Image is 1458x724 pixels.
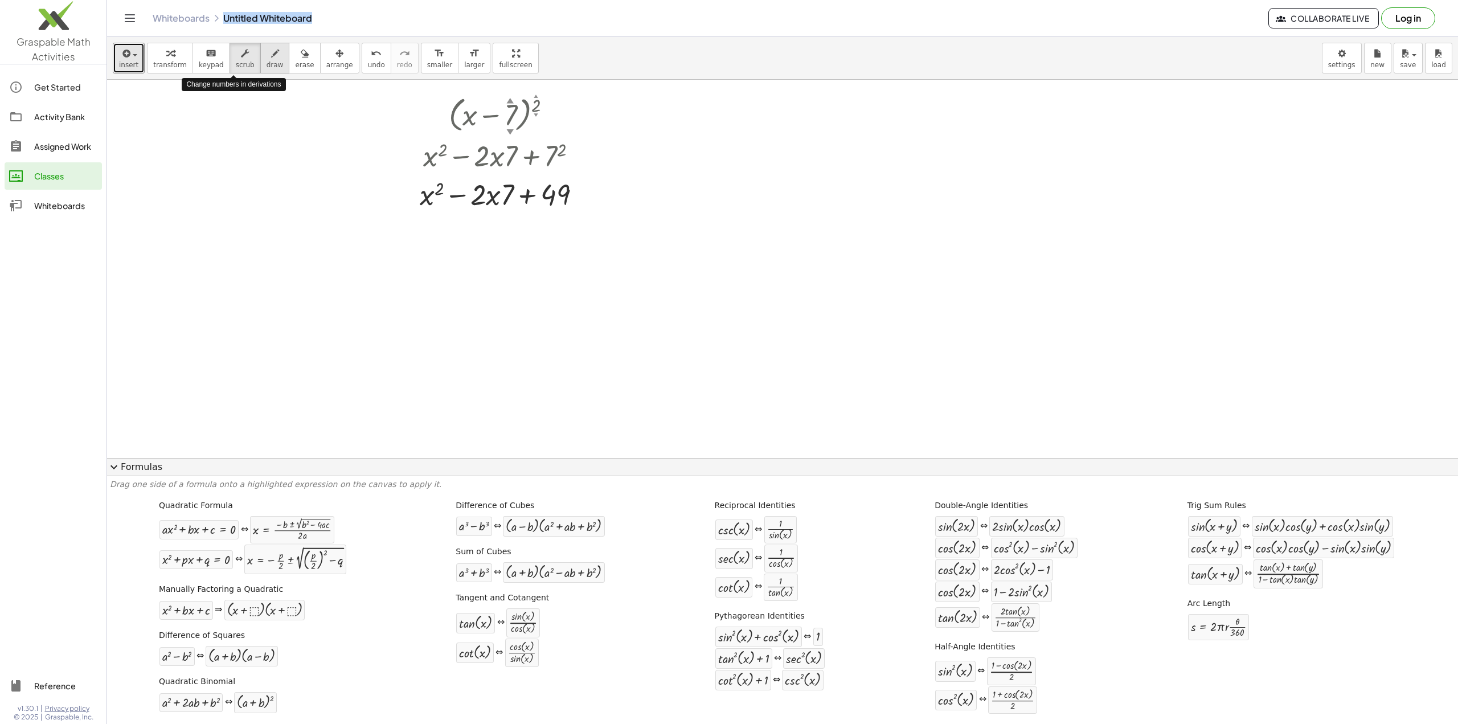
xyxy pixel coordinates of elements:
[935,641,1015,653] label: Half-Angle Identities
[34,199,97,212] div: Whiteboards
[14,713,38,722] span: © 2025
[153,13,210,24] a: Whiteboards
[755,580,762,594] div: ⇔
[981,585,989,598] div: ⇔
[1425,43,1452,73] button: load
[773,674,780,687] div: ⇔
[494,566,501,579] div: ⇔
[40,713,43,722] span: |
[107,460,121,474] span: expand_more
[159,584,283,595] label: Manually Factoring a Quadratic
[495,647,503,660] div: ⇔
[774,652,781,665] div: ⇔
[464,61,484,69] span: larger
[326,61,353,69] span: arrange
[206,47,216,60] i: keyboard
[1278,13,1369,23] span: Collaborate Live
[34,110,97,124] div: Activity Bank
[159,630,245,641] label: Difference of Squares
[980,520,988,533] div: ⇔
[1400,61,1416,69] span: save
[469,47,480,60] i: format_size
[1187,598,1230,610] label: Arc Length
[193,43,230,73] button: keyboardkeypad
[456,546,511,558] label: Sum of Cubes
[320,43,359,73] button: arrange
[34,679,97,693] div: Reference
[507,95,514,105] div: ▲
[267,61,284,69] span: draw
[110,479,1455,490] p: Drag one side of a formula onto a highlighted expression on the canvas to apply it.
[235,553,243,566] div: ⇔
[494,520,501,533] div: ⇔
[1187,500,1246,512] label: Trig Sum Rules
[804,631,811,644] div: ⇔
[17,35,91,63] span: Graspable Math Activities
[397,61,412,69] span: redo
[5,103,102,130] a: Activity Bank
[159,500,233,512] label: Quadratic Formula
[289,43,320,73] button: erase
[977,665,985,678] div: ⇔
[1431,61,1446,69] span: load
[215,604,222,617] div: ⇒
[34,140,97,153] div: Assigned Work
[230,43,261,73] button: scrub
[45,704,93,713] a: Privacy policy
[493,43,538,73] button: fullscreen
[45,713,93,722] span: Graspable, Inc.
[1370,61,1385,69] span: new
[391,43,419,73] button: redoredo
[5,672,102,700] a: Reference
[34,169,97,183] div: Classes
[368,61,385,69] span: undo
[260,43,290,73] button: draw
[981,563,989,576] div: ⇔
[1322,43,1362,73] button: settings
[153,61,187,69] span: transform
[421,43,458,73] button: format_sizesmaller
[295,61,314,69] span: erase
[456,500,534,512] label: Difference of Cubes
[199,61,224,69] span: keypad
[499,61,532,69] span: fullscreen
[236,61,255,69] span: scrub
[1328,61,1355,69] span: settings
[507,126,514,137] div: ▼
[1364,43,1391,73] button: new
[979,693,986,706] div: ⇔
[715,500,796,512] label: Reciprocal Identities
[755,523,762,537] div: ⇔
[534,93,538,100] div: ▲
[755,552,762,565] div: ⇔
[1244,542,1251,555] div: ⇔
[935,500,1028,512] label: Double-Angle Identities
[182,78,285,91] div: Change numbers in derivations
[497,616,505,629] div: ⇔
[107,458,1458,476] button: expand_moreFormulas
[1381,7,1435,29] button: Log in
[1268,8,1379,28] button: Collaborate Live
[159,676,235,688] label: Quadratic Binomial
[241,523,248,537] div: ⇔
[1394,43,1423,73] button: save
[113,43,145,73] button: insert
[119,61,138,69] span: insert
[458,43,490,73] button: format_sizelarger
[982,611,989,624] div: ⇔
[40,704,43,713] span: |
[715,611,805,622] label: Pythagorean Identities
[5,133,102,160] a: Assigned Work
[5,73,102,101] a: Get Started
[399,47,410,60] i: redo
[225,696,232,709] div: ⇔
[427,61,452,69] span: smaller
[434,47,445,60] i: format_size
[196,650,204,663] div: ⇔
[5,162,102,190] a: Classes
[34,80,97,94] div: Get Started
[18,704,38,713] span: v1.30.1
[371,47,382,60] i: undo
[121,9,139,27] button: Toggle navigation
[534,112,538,118] div: ▼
